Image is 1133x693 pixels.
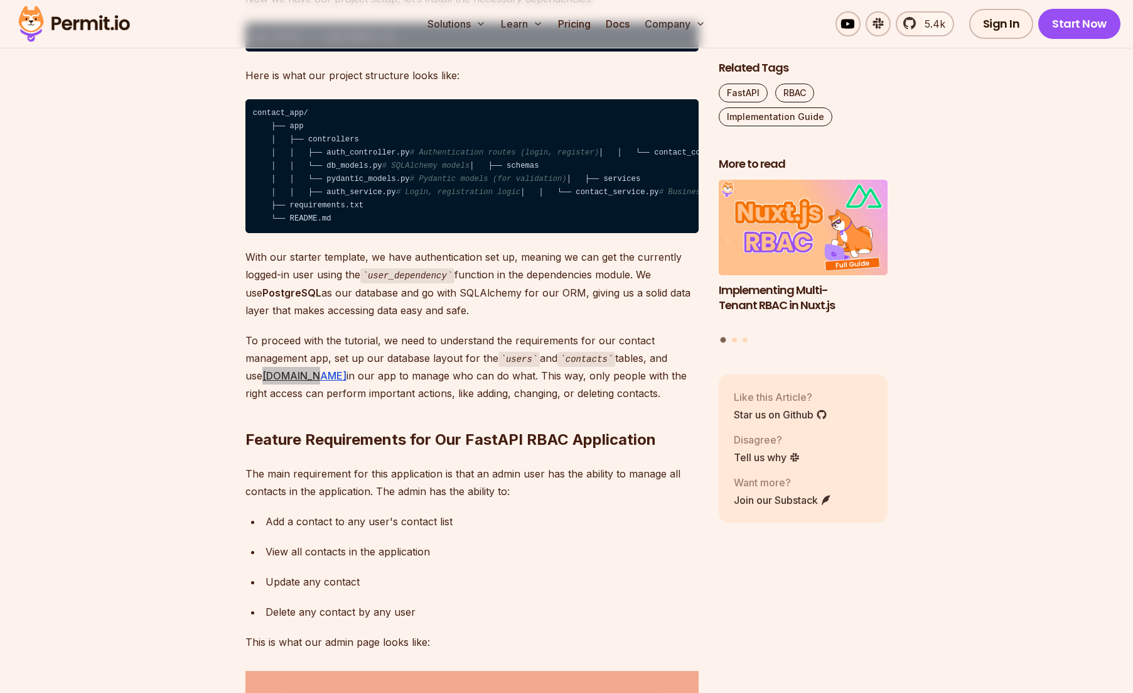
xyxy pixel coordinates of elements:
[410,175,567,183] span: # Pydantic models (for validation)
[360,268,455,283] code: user_dependency
[659,188,834,197] span: # Business logic for handling contacts
[496,11,548,36] button: Learn
[266,603,699,621] div: Delete any contact by any user
[969,9,1034,39] a: Sign In
[734,389,827,404] p: Like this Article?
[553,11,596,36] a: Pricing
[422,11,491,36] button: Solutions
[719,180,888,329] li: 1 of 3
[396,188,520,197] span: # Login, registration logic
[245,67,699,84] p: Here is what our project structure looks like:
[719,60,888,76] h2: Related Tags
[719,107,832,126] a: Implementation Guide
[266,513,699,530] div: Add a contact to any user's contact list
[732,337,737,342] button: Go to slide 2
[245,99,699,234] code: contact_app/ ├── app │ ├── controllers │ │ ├── auth_controller.py │ │ └── contact_controller.py │...
[721,337,726,342] button: Go to slide 1
[896,11,954,36] a: 5.4k
[640,11,711,36] button: Company
[719,156,888,172] h2: More to read
[245,379,699,450] h2: Feature Requirements for Our FastAPI RBAC Application
[245,465,699,500] p: The main requirement for this application is that an admin user has the ability to manage all con...
[13,3,136,45] img: Permit logo
[245,633,699,651] p: This is what our admin page looks like:
[719,84,768,102] a: FastAPI
[917,16,945,31] span: 5.4k
[410,148,599,157] span: # Authentication routes (login, register)
[734,432,800,447] p: Disagree?
[734,449,800,464] a: Tell us why
[1038,9,1120,39] a: Start Now
[775,84,814,102] a: RBAC
[734,407,827,422] a: Star us on Github
[557,352,615,367] code: contacts
[245,332,699,403] p: To proceed with the tutorial, we need to understand the requirements for our contact management a...
[719,180,888,344] div: Posts
[245,248,699,319] p: With our starter template, we have authentication set up, meaning we can get the currently logged...
[719,282,888,314] h3: Implementing Multi-Tenant RBAC in Nuxt.js
[734,492,832,507] a: Join our Substack
[266,543,699,560] div: View all contacts in the application
[601,11,635,36] a: Docs
[498,352,540,367] code: users
[719,180,888,275] img: Implementing Multi-Tenant RBAC in Nuxt.js
[266,573,699,591] div: Update any contact
[262,369,346,382] a: [DOMAIN_NAME]
[743,337,748,342] button: Go to slide 3
[262,286,321,299] strong: PostgreSQL
[382,161,470,170] span: # SQLAlchemy models
[734,474,832,489] p: Want more?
